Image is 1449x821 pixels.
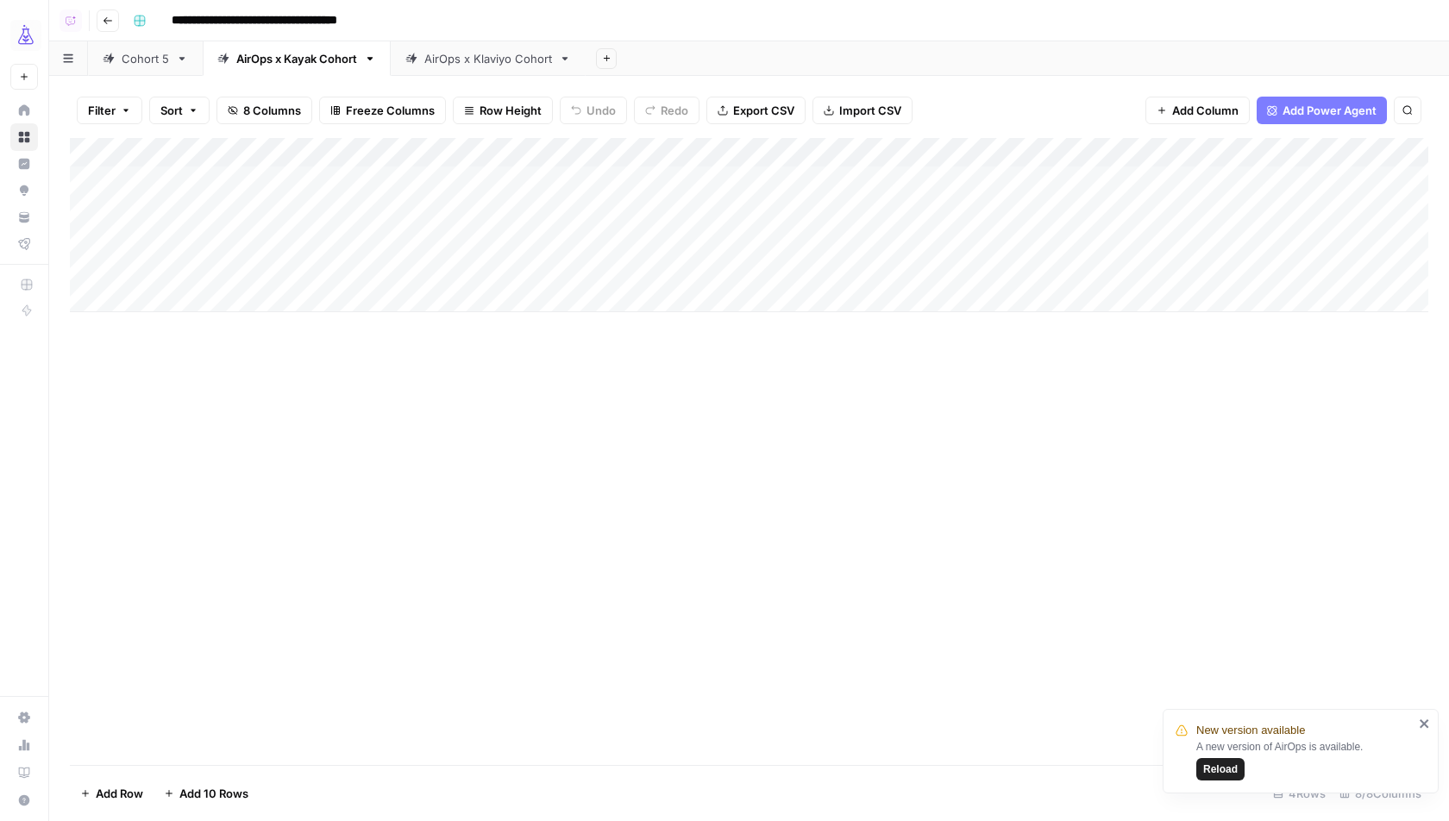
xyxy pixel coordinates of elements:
button: Filter [77,97,142,124]
span: Filter [88,102,116,119]
div: 8/8 Columns [1333,780,1428,807]
a: Your Data [10,204,38,231]
a: Home [10,97,38,124]
button: Sort [149,97,210,124]
a: Cohort 5 [88,41,203,76]
div: AirOps x Kayak Cohort [236,50,357,67]
span: Row Height [480,102,542,119]
a: AirOps x Kayak Cohort [203,41,391,76]
button: Row Height [453,97,553,124]
button: Undo [560,97,627,124]
span: Export CSV [733,102,794,119]
div: 4 Rows [1266,780,1333,807]
span: Add Power Agent [1283,102,1377,119]
button: Export CSV [706,97,806,124]
span: Undo [586,102,616,119]
span: Add Row [96,785,143,802]
button: 8 Columns [216,97,312,124]
button: Redo [634,97,699,124]
button: close [1419,717,1431,730]
button: Help + Support [10,787,38,814]
a: Settings [10,704,38,731]
a: Browse [10,123,38,151]
span: Add Column [1172,102,1239,119]
span: Redo [661,102,688,119]
span: Sort [160,102,183,119]
button: Workspace: AirOps Growth [10,14,38,57]
button: Freeze Columns [319,97,446,124]
button: Add Power Agent [1257,97,1387,124]
a: Opportunities [10,177,38,204]
div: AirOps x Klaviyo Cohort [424,50,552,67]
button: Add 10 Rows [154,780,259,807]
a: Insights [10,150,38,178]
div: A new version of AirOps is available. [1196,739,1414,780]
a: Usage [10,731,38,759]
a: AirOps x Klaviyo Cohort [391,41,586,76]
button: Reload [1196,758,1245,780]
span: Import CSV [839,102,901,119]
button: Add Column [1145,97,1250,124]
a: Learning Hub [10,759,38,787]
span: 8 Columns [243,102,301,119]
a: Flightpath [10,230,38,258]
span: Add 10 Rows [179,785,248,802]
button: Import CSV [812,97,913,124]
span: Freeze Columns [346,102,435,119]
span: Reload [1203,761,1238,777]
img: AirOps Growth Logo [10,20,41,51]
div: Cohort 5 [122,50,169,67]
span: New version available [1196,722,1305,739]
button: Add Row [70,780,154,807]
